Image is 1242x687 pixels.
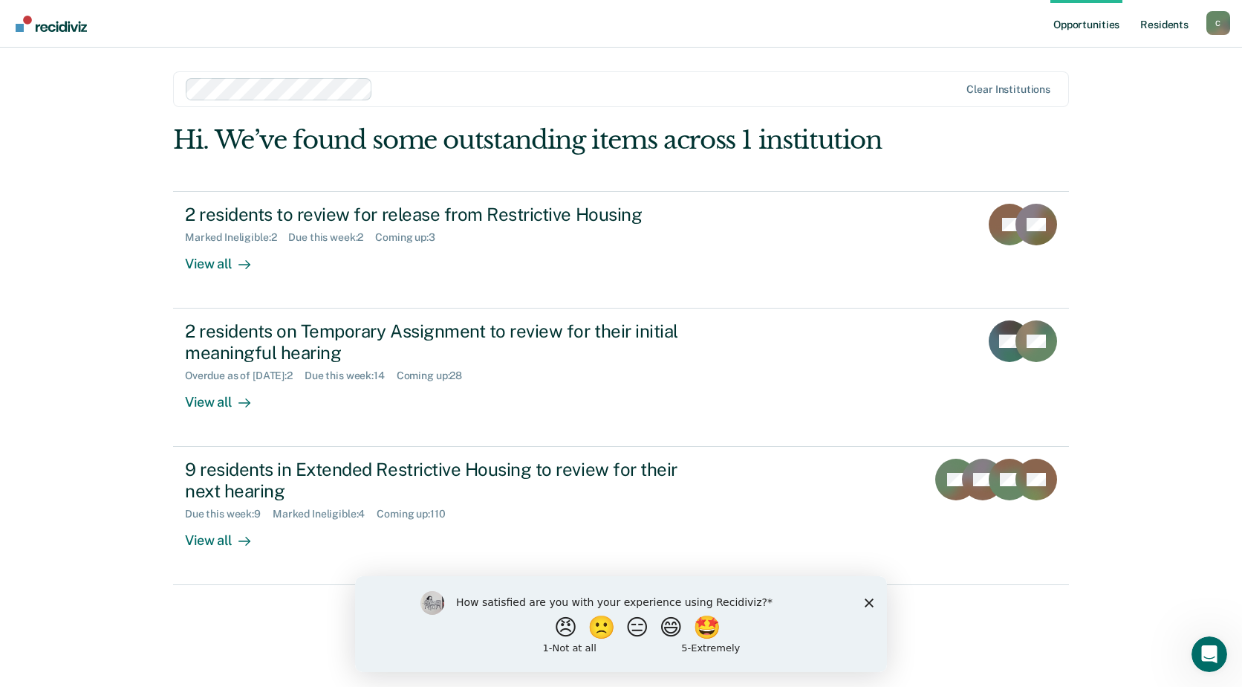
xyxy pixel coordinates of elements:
div: Due this week : 9 [185,508,273,520]
div: Due this week : 2 [288,231,375,244]
div: Marked Ineligible : 4 [273,508,377,520]
div: Coming up : 28 [397,370,474,382]
a: 9 residents in Extended Restrictive Housing to review for their next hearingDue this week:9Marked... [173,447,1069,585]
div: 2 residents on Temporary Assignment to review for their initial meaningful hearing [185,320,706,364]
div: Clear institutions [966,83,1050,96]
img: Recidiviz [16,16,87,32]
div: 9 residents in Extended Restrictive Housing to review for their next hearing [185,459,706,502]
a: 2 residents to review for release from Restrictive HousingMarked Ineligible:2Due this week:2Comin... [173,191,1069,309]
div: View all [185,243,268,272]
a: 2 residents on Temporary Assignment to review for their initial meaningful hearingOverdue as of [... [173,309,1069,447]
div: View all [185,520,268,549]
div: Marked Ineligible : 2 [185,231,288,244]
div: Due this week : 14 [305,370,397,382]
iframe: Survey by Kim from Recidiviz [355,576,887,672]
div: View all [185,381,268,410]
div: C [1206,11,1230,35]
iframe: Intercom live chat [1191,636,1227,672]
div: Hi. We’ve found some outstanding items across 1 institution [173,125,890,155]
div: 2 residents to review for release from Restrictive Housing [185,204,706,225]
div: Coming up : 3 [375,231,447,244]
div: Coming up : 110 [377,508,457,520]
button: Profile dropdown button [1206,11,1230,35]
div: Overdue as of [DATE] : 2 [185,370,305,382]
